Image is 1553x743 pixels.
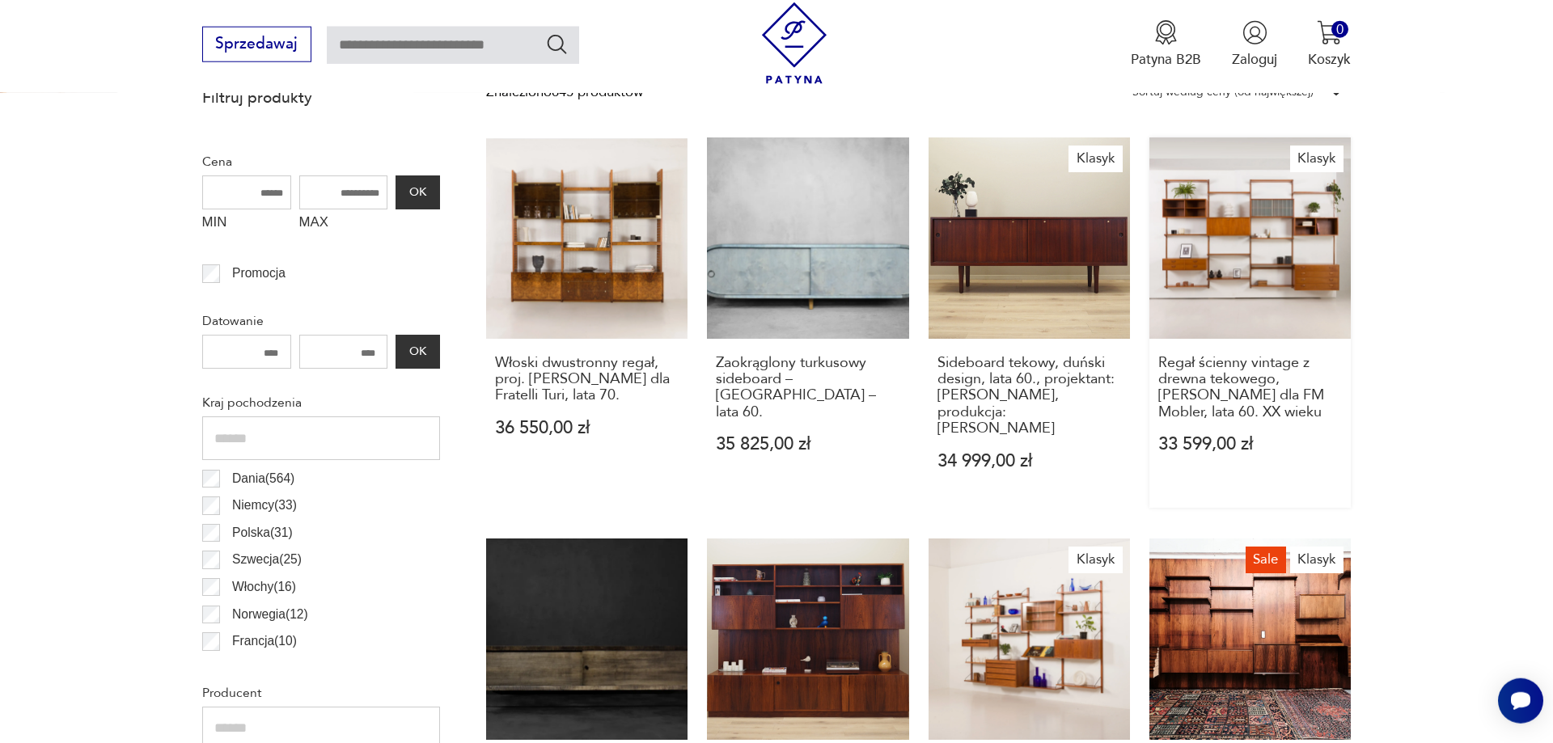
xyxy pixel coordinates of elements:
img: Patyna - sklep z meblami i dekoracjami vintage [754,2,836,84]
label: MIN [202,209,291,240]
button: Patyna B2B [1131,20,1201,69]
button: OK [396,335,439,369]
p: Koszyk [1308,50,1351,69]
p: Filtruj produkty [202,87,440,108]
h3: Regał ścienny vintage z drewna tekowego, [PERSON_NAME] dla FM Mobler, lata 60. XX wieku [1158,355,1343,421]
p: Promocja [232,263,286,284]
button: Sprzedawaj [202,27,311,62]
p: Francja ( 10 ) [232,631,297,652]
a: Sprzedawaj [202,39,311,52]
p: Czechosłowacja ( 6 ) [232,658,339,679]
h3: Zaokrąglony turkusowy sideboard – [GEOGRAPHIC_DATA] – lata 60. [716,355,900,421]
p: Patyna B2B [1131,50,1201,69]
p: Datowanie [202,310,440,331]
button: Zaloguj [1232,20,1277,69]
img: Ikonka użytkownika [1242,20,1267,45]
p: Cena [202,151,440,172]
p: Szwecja ( 25 ) [232,549,302,570]
a: Zaokrąglony turkusowy sideboard – Włochy – lata 60.Zaokrąglony turkusowy sideboard – [GEOGRAPHIC_... [707,137,908,508]
button: OK [396,175,439,209]
p: Włochy ( 16 ) [232,576,296,597]
a: Ikona medaluPatyna B2B [1131,20,1201,69]
label: MAX [299,209,388,240]
a: KlasykRegał ścienny vintage z drewna tekowego, Kai Kristiansen dla FM Mobler, lata 60. XX wiekuRe... [1149,137,1351,508]
div: 0 [1331,21,1348,38]
p: Producent [202,682,440,703]
p: Norwegia ( 12 ) [232,604,308,625]
a: Włoski dwustronny regał, proj. Gianluigi Gorgoni dla Fratelli Turi, lata 70.Włoski dwustronny reg... [486,137,688,508]
h3: Włoski dwustronny regał, proj. [PERSON_NAME] dla Fratelli Turi, lata 70. [495,355,679,404]
img: Ikona koszyka [1317,20,1342,45]
iframe: Smartsupp widget button [1498,678,1543,724]
p: Dania ( 564 ) [232,468,294,489]
h3: Sideboard tekowy, duński design, lata 60., projektant: [PERSON_NAME], produkcja: [PERSON_NAME] [937,355,1122,437]
button: 0Koszyk [1308,20,1351,69]
p: Niemcy ( 33 ) [232,495,297,516]
p: 33 599,00 zł [1158,436,1343,453]
img: Ikona medalu [1153,20,1179,45]
p: 36 550,00 zł [495,420,679,437]
p: 35 825,00 zł [716,436,900,453]
p: Zaloguj [1232,50,1277,69]
p: Polska ( 31 ) [232,522,293,543]
button: Szukaj [545,32,569,56]
a: KlasykSideboard tekowy, duński design, lata 60., projektant: Hans J. Wegner, produkcja: Ry Møbler... [929,137,1130,508]
p: 34 999,00 zł [937,453,1122,470]
p: Kraj pochodzenia [202,392,440,413]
